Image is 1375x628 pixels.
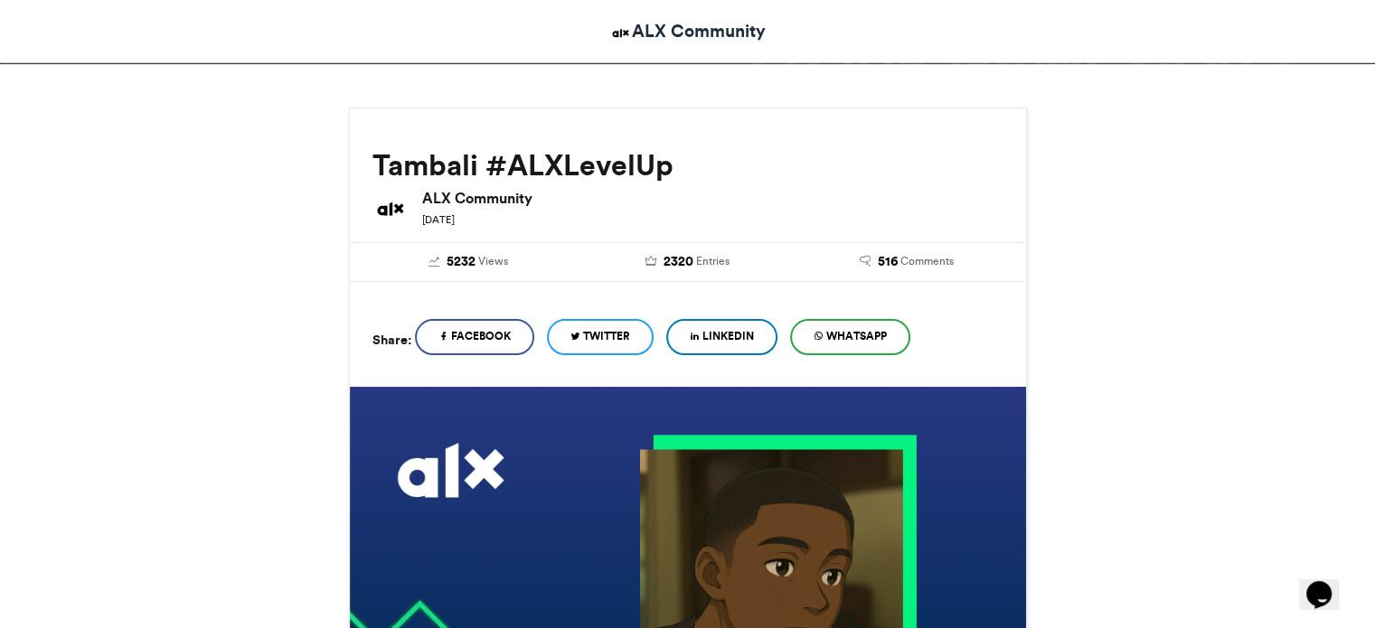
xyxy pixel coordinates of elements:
[790,319,910,355] a: WhatsApp
[372,149,1003,182] h2: Tambali #ALXLevelUp
[451,328,511,344] span: Facebook
[447,252,476,272] span: 5232
[878,252,898,272] span: 516
[372,252,565,272] a: 5232 Views
[609,22,632,44] img: ALX Community
[666,319,777,355] a: LinkedIn
[702,328,754,344] span: LinkedIn
[826,328,887,344] span: WhatsApp
[372,191,409,227] img: ALX Community
[591,252,784,272] a: 2320 Entries
[547,319,654,355] a: Twitter
[422,191,1003,205] h6: ALX Community
[583,328,630,344] span: Twitter
[811,252,1003,272] a: 516 Comments
[696,253,730,269] span: Entries
[422,213,455,226] small: [DATE]
[1299,556,1357,610] iframe: chat widget
[478,253,508,269] span: Views
[415,319,534,355] a: Facebook
[372,328,411,351] h5: Share:
[609,18,766,44] a: ALX Community
[900,253,954,269] span: Comments
[664,252,693,272] span: 2320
